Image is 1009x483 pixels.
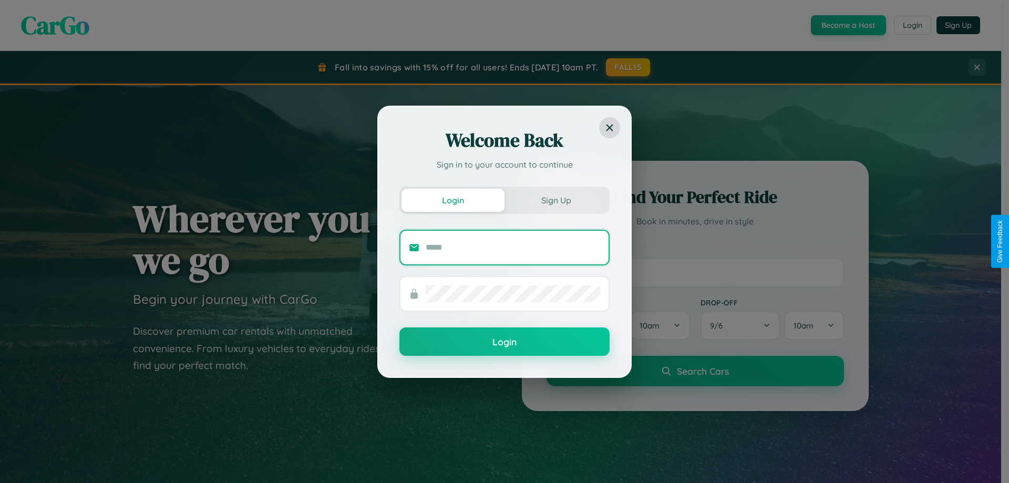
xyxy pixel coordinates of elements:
[399,128,610,153] h2: Welcome Back
[399,158,610,171] p: Sign in to your account to continue
[399,327,610,356] button: Login
[401,189,504,212] button: Login
[996,220,1004,263] div: Give Feedback
[504,189,608,212] button: Sign Up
